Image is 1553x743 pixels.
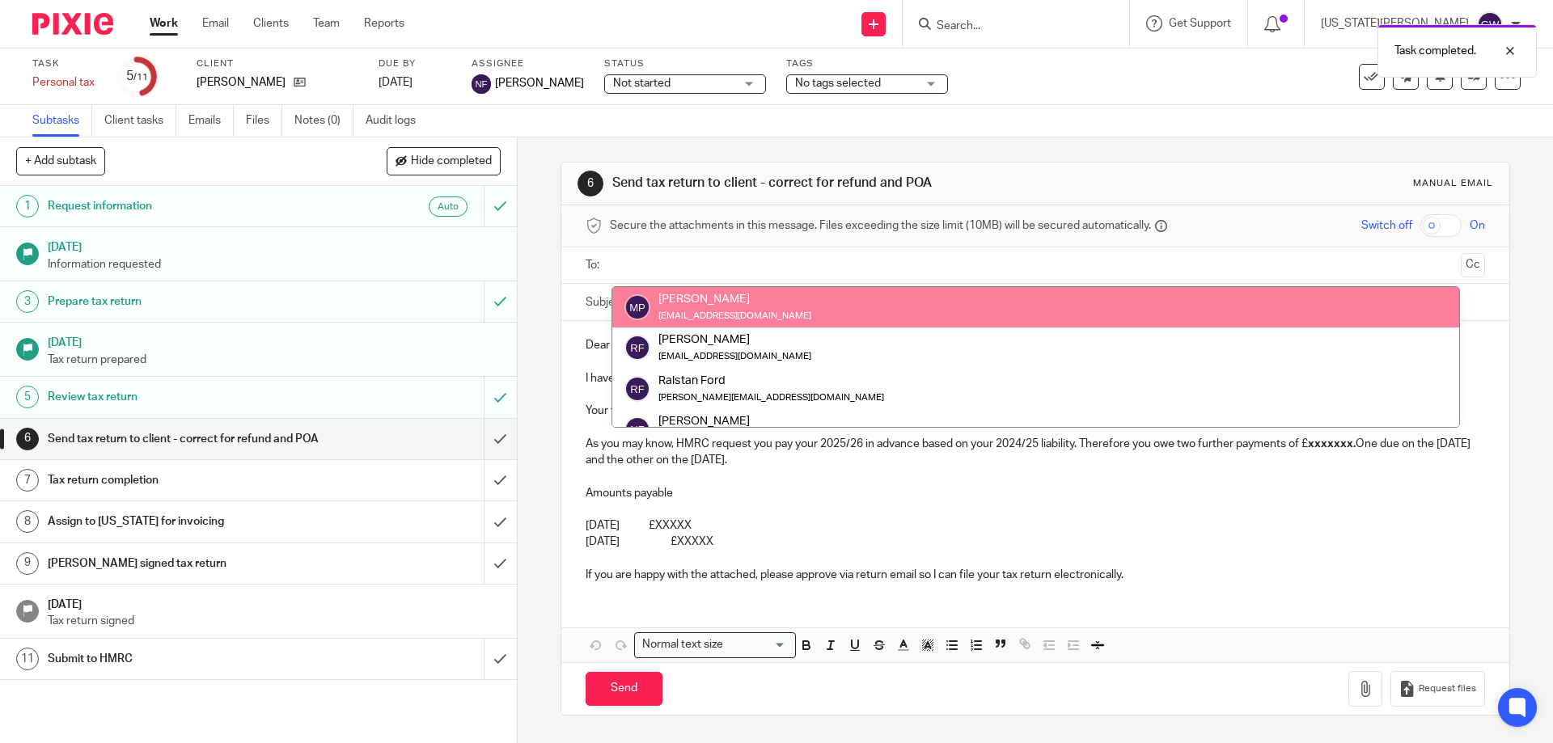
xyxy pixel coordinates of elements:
span: Not started [613,78,671,89]
small: [EMAIL_ADDRESS][DOMAIN_NAME] [658,352,811,361]
button: Request files [1390,671,1484,707]
h1: Tax return completion [48,468,328,492]
p: Information requested [48,256,501,272]
img: svg%3E [472,74,491,94]
a: Client tasks [104,105,176,137]
div: Ralstan Ford [658,372,884,388]
div: [PERSON_NAME] [658,331,811,348]
a: Clients [253,15,289,32]
div: 1 [16,195,39,217]
h1: Send tax return to client - correct for refund and POA [612,175,1070,192]
h1: Request information [48,194,328,218]
p: Dear [PERSON_NAME] [586,337,1484,353]
span: On [1470,217,1485,234]
div: [PERSON_NAME] [658,291,811,307]
strong: xxxxxxx. [1308,438,1356,450]
img: svg%3E [1477,11,1503,37]
img: svg%3E [624,335,650,361]
p: [DATE] £XXXXX [586,517,1484,534]
div: 3 [16,290,39,313]
span: Request files [1419,682,1476,695]
h1: [DATE] [48,235,501,255]
span: Normal text size [638,636,726,653]
label: Subject: [586,294,628,310]
h1: Prepare tax return [48,289,328,314]
img: Pixie [32,13,113,35]
p: Your tax return shows a liability of £ . [586,403,1484,419]
small: [PERSON_NAME][EMAIL_ADDRESS][DOMAIN_NAME] [658,393,884,402]
div: Personal tax [32,74,97,91]
div: Manual email [1413,177,1493,190]
input: Search for option [728,636,786,653]
img: svg%3E [624,416,650,442]
a: Emails [188,105,234,137]
h1: Submit to HMRC [48,647,328,671]
small: [EMAIL_ADDRESS][DOMAIN_NAME] [658,311,811,320]
a: Notes (0) [294,105,353,137]
div: Auto [429,196,468,217]
a: Files [246,105,282,137]
div: 6 [578,171,603,196]
label: Assignee [472,57,584,70]
label: To: [586,257,603,273]
div: 11 [16,648,39,670]
label: Client [197,57,358,70]
img: svg%3E [624,376,650,402]
h1: [DATE] [48,593,501,613]
button: Hide completed [387,147,501,175]
div: 5 [16,386,39,408]
p: [DATE] £XXXXX [586,534,1484,550]
a: Subtasks [32,105,92,137]
span: Secure the attachments in this message. Files exceeding the size limit (10MB) will be secured aut... [610,217,1151,234]
input: Send [586,672,662,707]
label: Due by [379,57,451,70]
h1: Assign to [US_STATE] for invoicing [48,509,328,534]
p: Task completed. [1394,43,1476,59]
img: svg%3E [624,294,650,320]
span: No tags selected [795,78,881,89]
a: Audit logs [366,105,428,137]
button: + Add subtask [16,147,105,175]
p: [PERSON_NAME] [197,74,286,91]
p: Tax return prepared [48,352,501,368]
a: Reports [364,15,404,32]
span: [DATE] [379,77,413,88]
h1: Send tax return to client - correct for refund and POA [48,427,328,451]
span: Hide completed [411,155,492,168]
h1: Review tax return [48,385,328,409]
a: Team [313,15,340,32]
div: [PERSON_NAME] [658,413,884,429]
span: [PERSON_NAME] [495,75,584,91]
p: If you are happy with the attached, please approve via return email so I can file your tax return... [586,567,1484,583]
p: As you may know, HMRC request you pay your 2025/26 in advance based on your 2024/25 liability. Th... [586,436,1484,469]
a: Email [202,15,229,32]
h1: [PERSON_NAME] signed tax return [48,551,328,576]
div: 9 [16,552,39,575]
label: Status [604,57,766,70]
p: Amounts payable [586,485,1484,501]
small: /11 [133,73,148,82]
a: Work [150,15,178,32]
p: Tax return signed [48,613,501,629]
h1: [DATE] [48,331,501,351]
span: Switch off [1361,217,1412,234]
div: 7 [16,469,39,492]
div: Search for option [634,632,796,657]
label: Task [32,57,97,70]
p: I have the pleasure of enclosing your tax return to the [DATE]. [586,370,1484,386]
div: 5 [126,67,148,86]
div: 6 [16,428,39,450]
button: Cc [1461,253,1485,277]
div: 8 [16,510,39,533]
